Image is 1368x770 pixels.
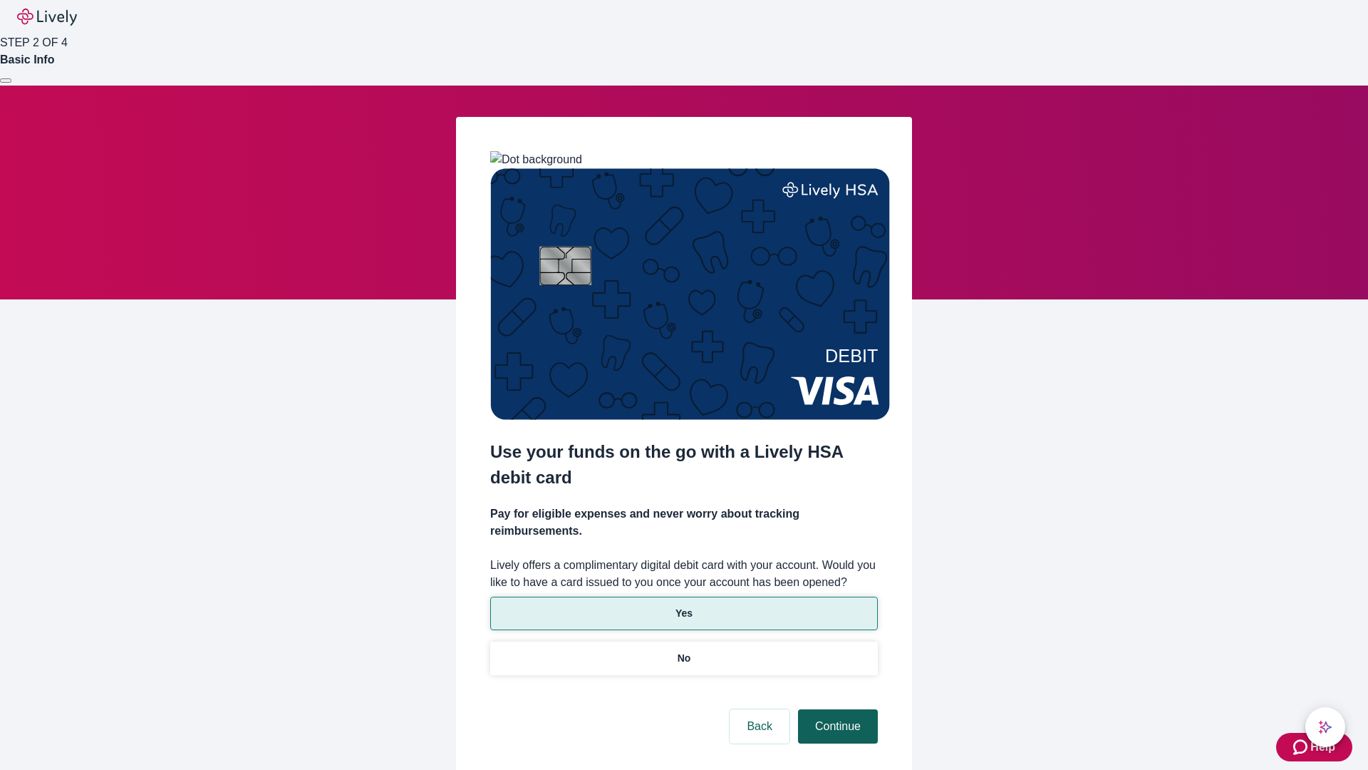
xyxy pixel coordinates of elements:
button: Continue [798,709,878,744]
h4: Pay for eligible expenses and never worry about tracking reimbursements. [490,505,878,540]
svg: Zendesk support icon [1293,739,1310,756]
button: chat [1305,707,1345,747]
span: Help [1310,739,1335,756]
h2: Use your funds on the go with a Lively HSA debit card [490,439,878,491]
button: Zendesk support iconHelp [1276,733,1352,761]
img: Lively [17,9,77,26]
svg: Lively AI Assistant [1318,720,1332,734]
label: Lively offers a complimentary digital debit card with your account. Would you like to have a card... [490,557,878,591]
button: No [490,642,878,675]
button: Yes [490,597,878,630]
button: Back [730,709,789,744]
p: Yes [675,606,693,621]
img: Debit card [490,168,890,420]
p: No [678,651,691,666]
img: Dot background [490,151,582,168]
